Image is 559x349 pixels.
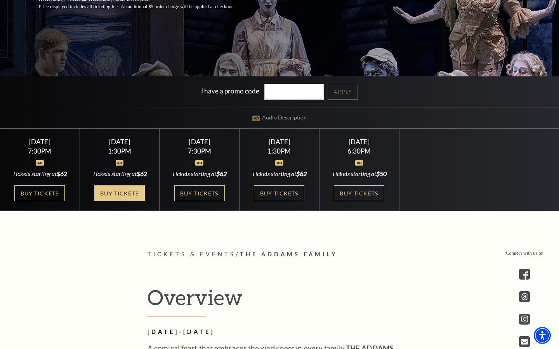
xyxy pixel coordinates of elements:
div: [DATE] [169,138,230,146]
div: Tickets starting at [89,169,150,178]
div: Tickets starting at [249,169,310,178]
a: Buy Tickets [174,185,225,201]
a: facebook - open in a new tab [519,269,530,280]
a: instagram - open in a new tab [519,314,530,325]
a: Buy Tickets [14,185,65,201]
a: threads.com - open in a new tab [519,291,530,302]
div: [DATE] [9,138,70,146]
a: Open this option - open in a new tab [519,336,530,347]
span: $62 [296,170,307,177]
p: Price displayed includes all ticketing fees. [39,3,252,10]
div: Tickets starting at [329,169,390,178]
span: Tickets & Events [148,251,236,257]
a: Buy Tickets [334,185,384,201]
div: 7:30PM [9,148,70,154]
a: Buy Tickets [94,185,145,201]
div: Accessibility Menu [534,327,551,344]
span: $62 [57,170,67,177]
div: [DATE] [89,138,150,146]
div: 1:30PM [249,148,310,154]
p: Connect with us on [506,250,543,257]
h2: [DATE]-[DATE] [148,327,400,337]
span: The Addams Family [240,251,338,257]
h2: Overview [148,285,411,316]
div: 7:30PM [169,148,230,154]
div: 6:30PM [329,148,390,154]
div: 1:30PM [89,148,150,154]
span: $62 [137,170,147,177]
div: Tickets starting at [9,169,70,178]
span: $50 [376,170,387,177]
a: Buy Tickets [254,185,304,201]
span: $62 [216,170,227,177]
span: An additional $5 order charge will be applied at checkout. [121,4,234,9]
div: Tickets starting at [169,169,230,178]
label: I have a promo code [201,87,259,95]
div: [DATE] [249,138,310,146]
p: / [148,250,411,259]
div: [DATE] [329,138,390,146]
